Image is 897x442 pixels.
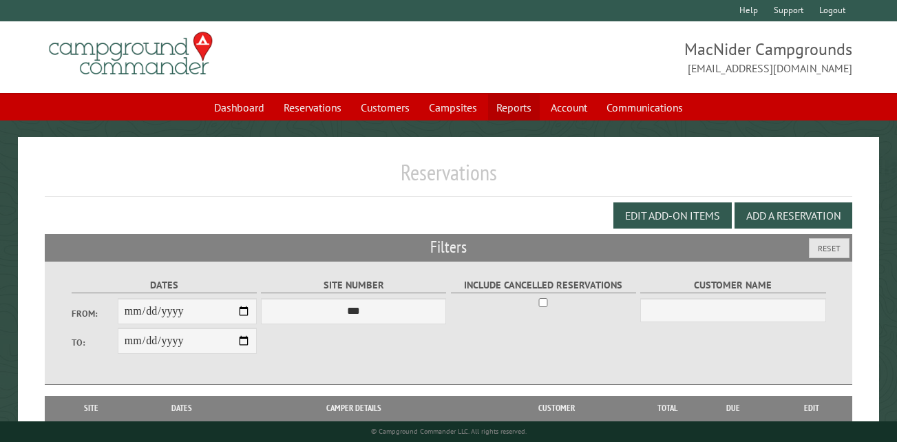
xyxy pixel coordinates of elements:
a: Campsites [421,94,485,120]
label: From: [72,307,118,320]
h2: Filters [45,234,852,260]
button: Edit Add-on Items [613,202,732,229]
span: MacNider Campgrounds [EMAIL_ADDRESS][DOMAIN_NAME] [449,38,852,76]
button: Reset [809,238,849,258]
th: Camper Details [233,396,474,421]
th: Customer [474,396,640,421]
small: © Campground Commander LLC. All rights reserved. [371,427,527,436]
a: Reservations [275,94,350,120]
label: Customer Name [640,277,825,293]
button: Add a Reservation [735,202,852,229]
th: Dates [130,396,233,421]
h1: Reservations [45,159,852,197]
th: Site [52,396,130,421]
label: Dates [72,277,257,293]
label: Include Cancelled Reservations [451,277,636,293]
a: Dashboard [206,94,273,120]
a: Communications [598,94,691,120]
label: Site Number [261,277,446,293]
a: Customers [352,94,418,120]
th: Edit [771,396,852,421]
a: Reports [488,94,540,120]
th: Due [695,396,771,421]
a: Account [542,94,595,120]
img: Campground Commander [45,27,217,81]
th: Total [640,396,695,421]
label: To: [72,336,118,349]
